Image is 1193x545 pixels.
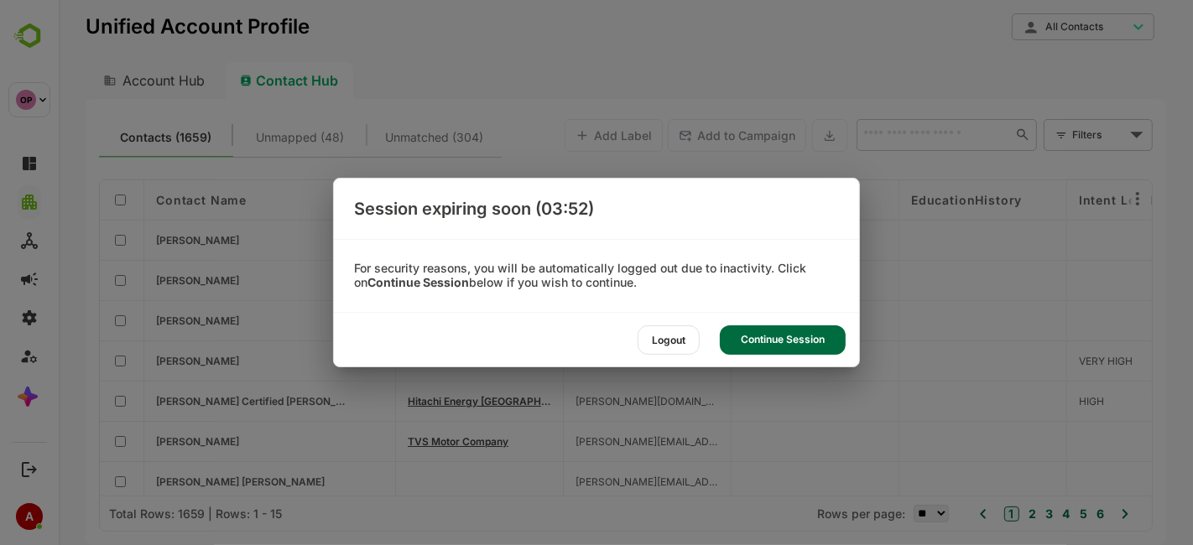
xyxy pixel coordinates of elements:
button: 5 [1017,505,1029,523]
span: allu.reddy1@idfcfirstbank.com [517,234,660,247]
span: Rows per page: [758,506,847,521]
span: TVS Motor Company [349,435,450,448]
span: omar.javeed@gmrgroup.in [517,314,660,327]
span: HIGH [1020,395,1045,407]
span: Barclays Global Service Centre Private Limited [349,274,492,287]
span: These are the contacts which matched with only one of the existing accounts [62,127,154,148]
div: Filters [1012,117,1094,153]
div: Logout [638,325,700,355]
button: 1 [946,506,961,522]
span: VERY HIGH [1020,355,1074,367]
span: Contact Name [97,193,188,207]
span: adarsh.kumar@tvsmotor.com [517,435,660,448]
span: Account Name [349,193,443,207]
div: Contact Hub [168,62,294,99]
span: sourav.de@hitachienergy.com [517,395,660,407]
span: Hitachi Energy India [349,395,492,407]
div: Total Rows: 1659 | Rows: 1 - 15 [50,506,223,521]
button: 3 [982,505,994,523]
span: All Contacts [987,21,1045,33]
span: Pardot Source [685,193,777,207]
span: IDFC FIRST Bank [349,234,430,247]
span: Intent Level [1020,193,1096,207]
button: 4 [1000,505,1012,523]
button: 6 [1034,505,1045,523]
span: Asian Paints [349,355,409,367]
span: Official Email ID [517,193,618,207]
span: These are the contacts which did not match with any of the existing accounts [327,127,425,148]
b: Continue Session [367,275,469,289]
p: Unified Account Profile [27,17,251,37]
button: Export the selected data as CSV [753,119,789,152]
span: Siddharth Paropkare [97,355,180,367]
div: For security reasons, you will be automatically logged out due to inactivity. Click on below if y... [334,262,859,290]
span: Sourav Certified Sourav [97,395,292,407]
span: Allu Reddy [97,234,180,247]
span: Adarsh Kumar [97,435,180,448]
span: These are the contacts which matched with multiple existing accounts [198,127,286,148]
button: Add to Campaign [609,119,748,152]
span: siddharth.paropkare@asianpaints.com [517,355,660,367]
div: All Contacts [953,11,1096,44]
button: 2 [966,505,977,523]
button: Add Label [506,119,604,152]
span: Bhupendra Deorukhakar [97,274,180,287]
span: educationHistory [852,193,963,207]
div: Continue Session [720,325,846,355]
span: omar javeed [97,314,180,327]
span: pavan.gurijala@gmrgroup.in [517,475,660,488]
span: bhupendra@barclays.com [517,274,660,287]
div: All Contacts [965,19,1069,34]
span: Pavan Gurijala Pavan [97,475,266,488]
div: Filters [1013,126,1067,143]
div: Session expiring soon (03:52) [334,179,859,239]
div: Account Hub [27,62,161,99]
